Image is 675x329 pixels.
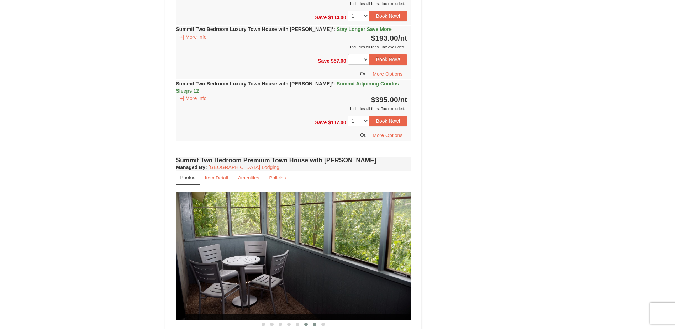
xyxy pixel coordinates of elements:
button: [+] More Info [176,33,209,41]
a: Item Detail [200,171,233,185]
span: Or, [360,132,367,138]
small: Policies [269,175,286,181]
button: Book Now! [369,54,407,65]
span: Save [315,120,327,125]
span: Save [315,15,327,20]
span: /nt [398,34,407,42]
a: Policies [264,171,290,185]
div: Includes all fees. Tax excluded. [176,105,407,112]
span: $193.00 [371,34,398,42]
small: Item Detail [205,175,228,181]
h4: Summit Two Bedroom Premium Town House with [PERSON_NAME] [176,157,411,164]
div: Includes all fees. Tax excluded. [176,43,407,51]
span: $57.00 [331,58,346,64]
span: Or, [360,70,367,76]
span: : [333,81,335,87]
a: [GEOGRAPHIC_DATA] Lodging [209,164,279,170]
small: Amenities [238,175,259,181]
span: : [333,26,335,32]
span: $117.00 [328,120,346,125]
button: [+] More Info [176,94,209,102]
span: Summit Adjoining Condos - Sleeps 12 [176,81,402,94]
a: Amenities [233,171,264,185]
strong: Summit Two Bedroom Luxury Town House with [PERSON_NAME]* [176,81,402,94]
small: Photos [180,175,195,180]
button: Book Now! [369,116,407,126]
strong: : [176,164,207,170]
img: 18876286-218-28754ff6.png [176,192,411,320]
span: /nt [398,95,407,104]
span: $114.00 [328,15,346,20]
strong: Summit Two Bedroom Luxury Town House with [PERSON_NAME]* [176,26,392,32]
span: $395.00 [371,95,398,104]
span: Stay Longer Save More [337,26,392,32]
span: Save [318,58,329,64]
button: Book Now! [369,11,407,21]
button: More Options [368,69,407,79]
span: Managed By [176,164,205,170]
a: Photos [176,171,200,185]
button: More Options [368,130,407,141]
